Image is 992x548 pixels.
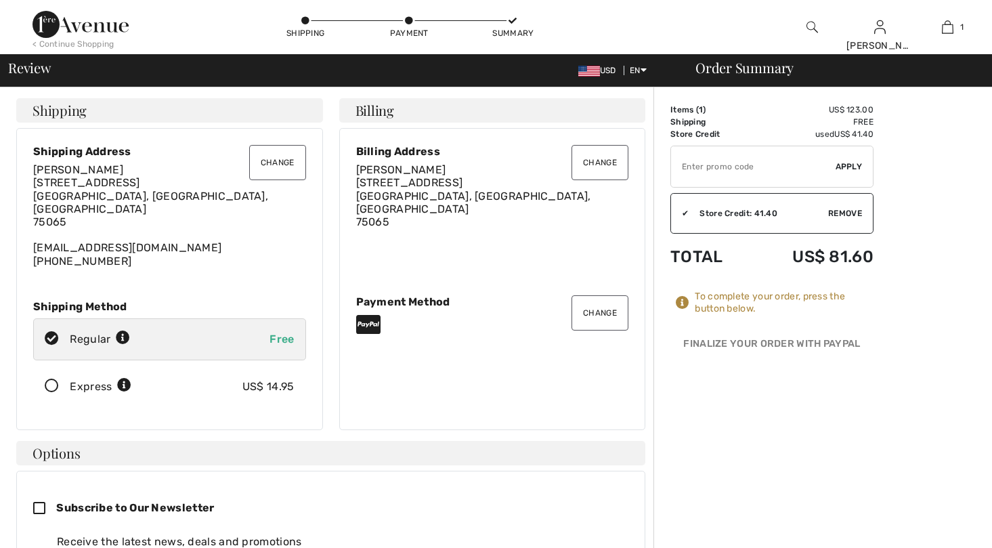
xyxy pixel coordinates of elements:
span: Apply [836,161,863,173]
div: Finalize Your Order with PayPal [670,337,874,357]
div: [EMAIL_ADDRESS][DOMAIN_NAME] [PHONE_NUMBER] [33,163,306,268]
span: USD [578,66,622,75]
span: Billing [355,104,394,117]
td: used [750,128,874,140]
span: [PERSON_NAME] [356,163,446,176]
div: US$ 14.95 [242,379,295,395]
div: < Continue Shopping [33,38,114,50]
div: [PERSON_NAME] [846,39,913,53]
div: Shipping Address [33,145,306,158]
td: Shipping [670,116,750,128]
span: EN [630,66,647,75]
div: Order Summary [679,61,984,75]
a: Sign In [874,20,886,33]
span: Shipping [33,104,87,117]
div: ✔ [671,207,689,219]
div: Shipping [285,27,326,39]
span: 1 [699,105,703,114]
span: Free [269,333,294,345]
td: Free [750,116,874,128]
span: Review [8,61,51,75]
div: Billing Address [356,145,629,158]
div: Summary [492,27,533,39]
img: search the website [806,19,818,35]
td: Items ( ) [670,104,750,116]
span: US$ 41.40 [834,129,874,139]
div: Express [70,379,131,395]
img: My Bag [942,19,953,35]
td: Total [670,234,750,280]
span: [PERSON_NAME] [33,163,123,176]
span: [STREET_ADDRESS] [GEOGRAPHIC_DATA], [GEOGRAPHIC_DATA], [GEOGRAPHIC_DATA] 75065 [356,176,591,228]
div: Payment Method [356,295,629,308]
a: 1 [914,19,980,35]
img: US Dollar [578,66,600,77]
div: Store Credit: 41.40 [689,207,828,219]
button: Change [249,145,306,180]
span: Remove [828,207,862,219]
div: Regular [70,331,130,347]
div: Payment [389,27,429,39]
div: Shipping Method [33,300,306,313]
input: Promo code [671,146,836,187]
h4: Options [16,441,645,465]
span: Subscribe to Our Newsletter [56,501,214,514]
button: Change [572,295,628,331]
td: US$ 81.60 [750,234,874,280]
td: US$ 123.00 [750,104,874,116]
div: To complete your order, press the button below. [695,291,874,315]
button: Change [572,145,628,180]
img: My Info [874,19,886,35]
img: 1ère Avenue [33,11,129,38]
td: Store Credit [670,128,750,140]
span: 1 [960,21,964,33]
span: [STREET_ADDRESS] [GEOGRAPHIC_DATA], [GEOGRAPHIC_DATA], [GEOGRAPHIC_DATA] 75065 [33,176,268,228]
